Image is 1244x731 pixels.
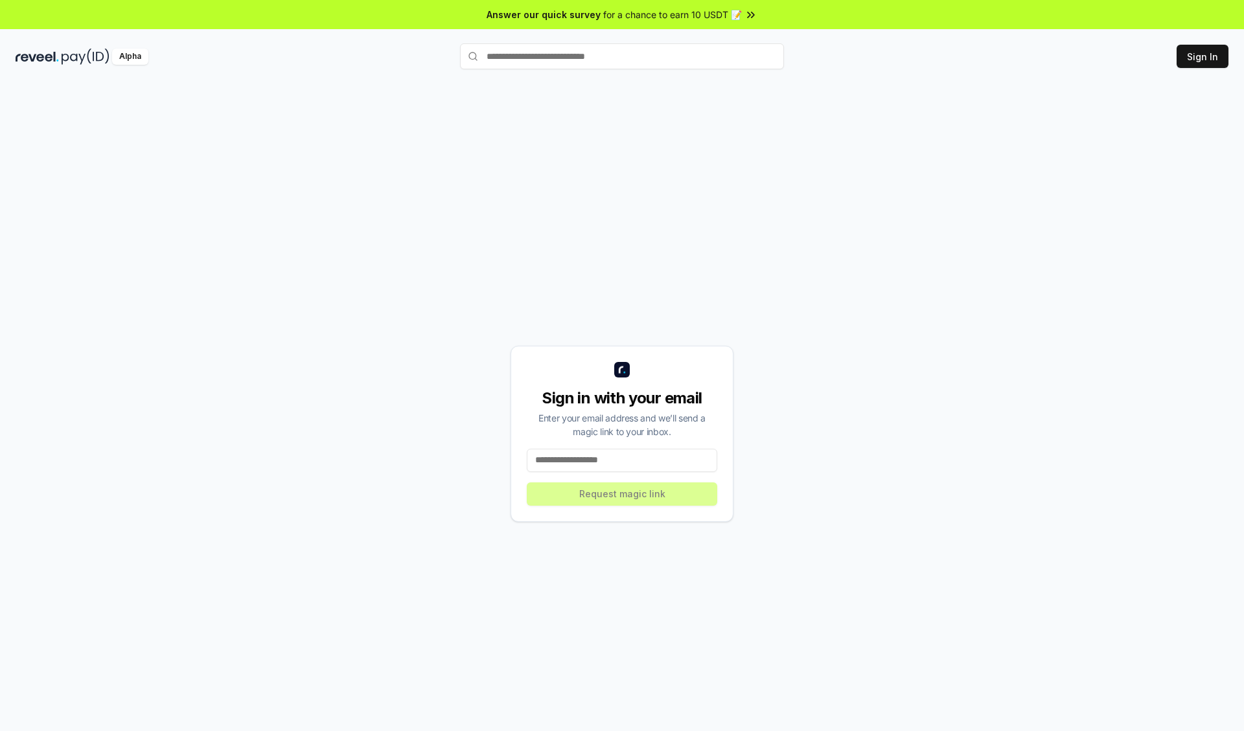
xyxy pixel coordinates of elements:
button: Sign In [1177,45,1228,68]
img: pay_id [62,49,109,65]
img: reveel_dark [16,49,59,65]
div: Alpha [112,49,148,65]
img: logo_small [614,362,630,377]
div: Enter your email address and we’ll send a magic link to your inbox. [527,411,717,438]
div: Sign in with your email [527,388,717,409]
span: for a chance to earn 10 USDT 📝 [603,8,742,21]
span: Answer our quick survey [487,8,601,21]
